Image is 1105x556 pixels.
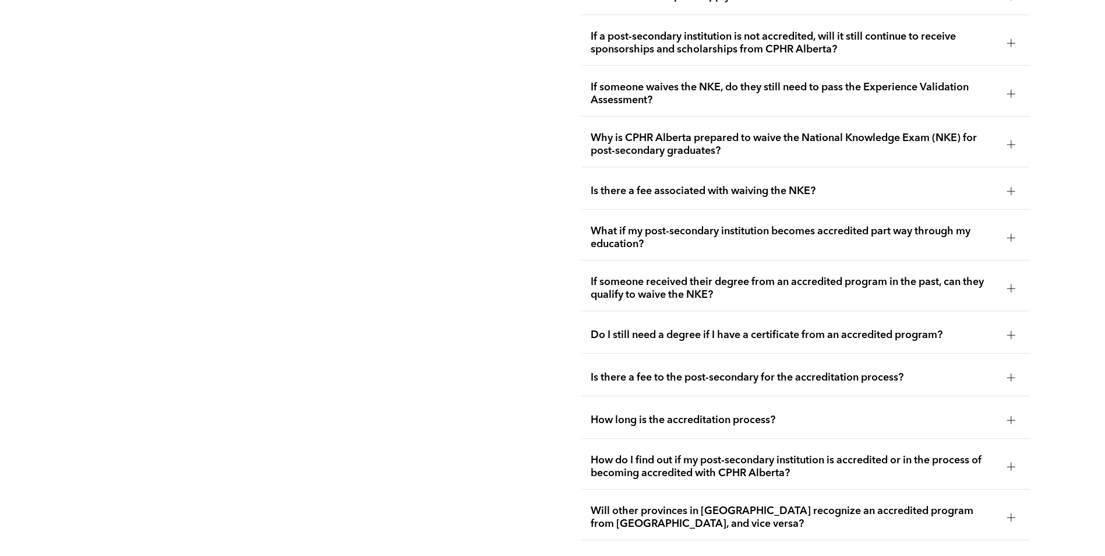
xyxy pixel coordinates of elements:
span: Is there a fee to the post-secondary for the accreditation process? [591,371,998,384]
span: Will other provinces in [GEOGRAPHIC_DATA] recognize an accredited program from [GEOGRAPHIC_DATA],... [591,505,998,530]
span: What if my post-secondary institution becomes accredited part way through my education? [591,225,998,251]
span: Do I still need a degree if I have a certificate from an accredited program? [591,329,998,342]
span: If a post-secondary institution is not accredited, will it still continue to receive sponsorships... [591,30,998,56]
span: Is there a fee associated with waiving the NKE? [591,185,998,198]
span: Why is CPHR Alberta prepared to waive the National Knowledge Exam (NKE) for post-secondary gradua... [591,132,998,157]
span: How long is the accreditation process? [591,414,998,427]
span: How do I find out if my post-secondary institution is accredited or in the process of becoming ac... [591,454,998,480]
span: If someone received their degree from an accredited program in the past, can they qualify to waiv... [591,276,998,301]
span: If someone waives the NKE, do they still need to pass the Experience Validation Assessment? [591,81,998,107]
